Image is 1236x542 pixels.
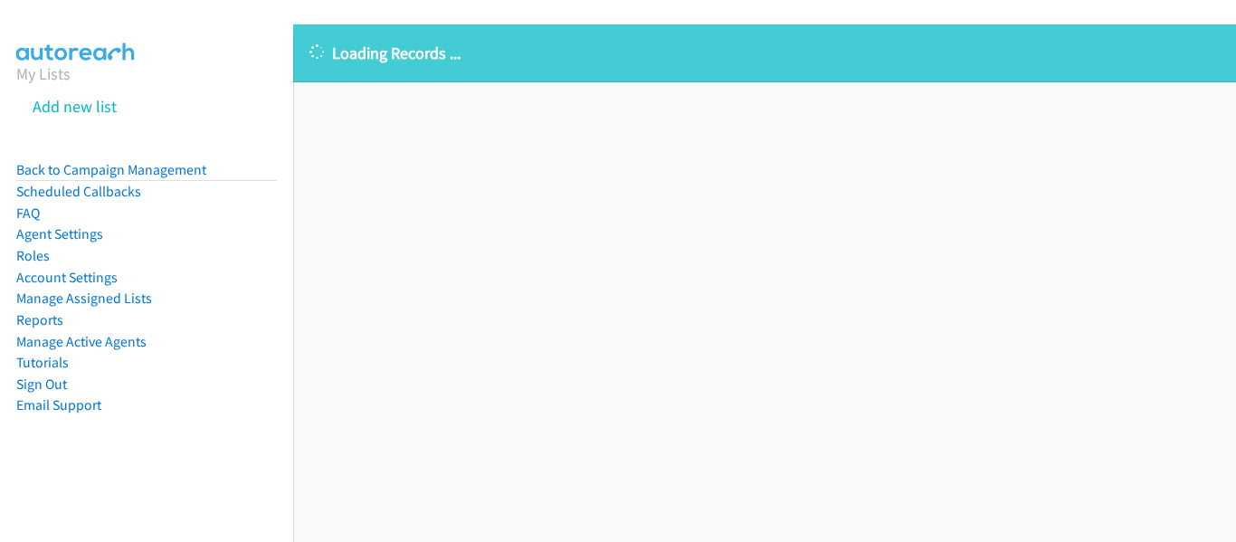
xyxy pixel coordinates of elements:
a: Reports [16,311,63,328]
a: Tutorials [16,354,69,371]
a: Add new list [33,96,117,117]
a: Back to Campaign Management [16,161,206,178]
p: Loading Records ... [309,41,1220,65]
a: Email Support [16,396,101,414]
a: My Lists [16,63,71,84]
a: Roles [16,247,50,264]
a: Manage Active Agents [16,333,147,350]
a: Agent Settings [16,225,103,242]
a: Sign Out [16,376,67,393]
a: Scheduled Callbacks [16,183,141,200]
a: FAQ [16,204,40,222]
a: Manage Assigned Lists [16,290,152,307]
a: Account Settings [16,269,118,286]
